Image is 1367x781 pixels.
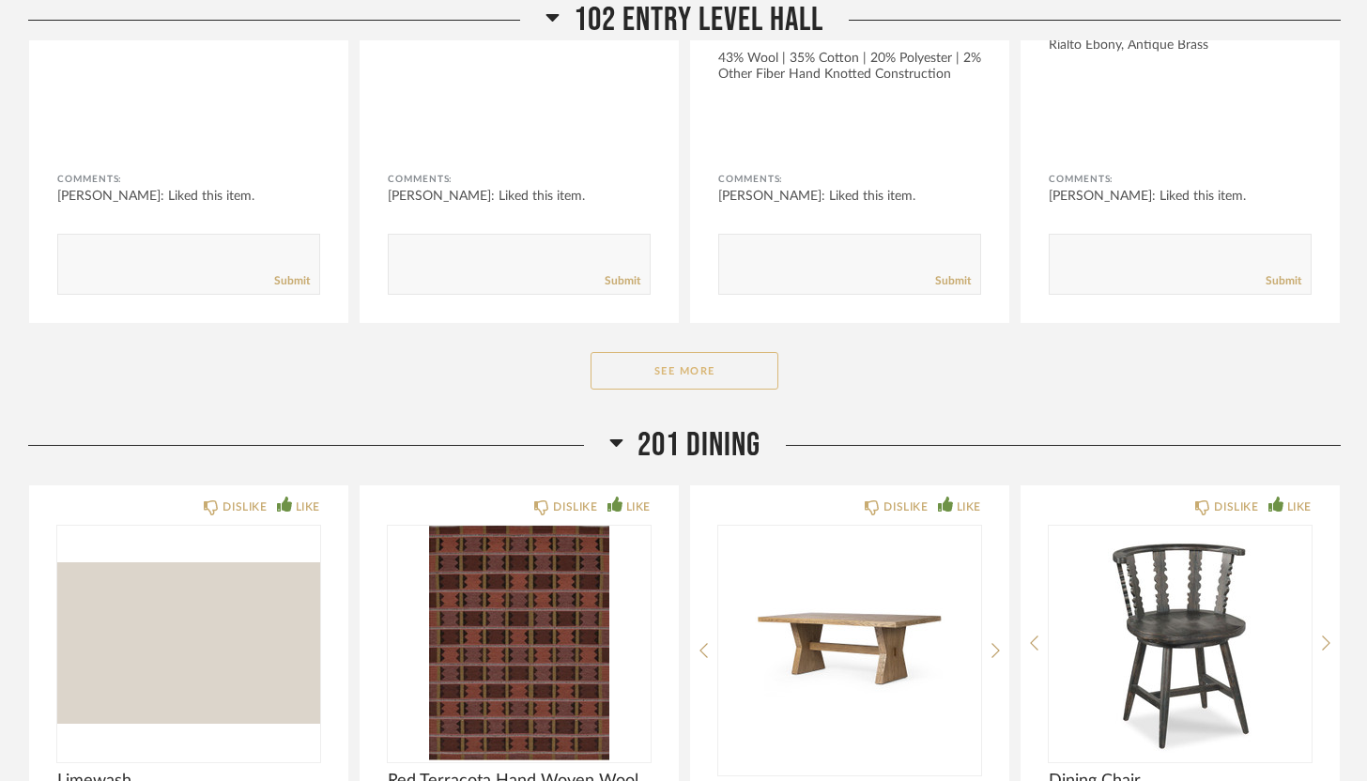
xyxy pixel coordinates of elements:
[637,425,760,466] span: 201 DINING
[591,352,778,390] button: See More
[605,273,640,289] a: Submit
[1049,170,1312,189] div: Comments:
[388,187,651,206] div: [PERSON_NAME]: Liked this item.
[1287,498,1312,516] div: LIKE
[718,526,981,760] div: 0
[718,170,981,189] div: Comments:
[1049,187,1312,206] div: [PERSON_NAME]: Liked this item.
[388,170,651,189] div: Comments:
[57,526,320,760] img: undefined
[935,273,971,289] a: Submit
[223,498,267,516] div: DISLIKE
[718,526,981,760] img: undefined
[1266,273,1301,289] a: Submit
[57,170,320,189] div: Comments:
[957,498,981,516] div: LIKE
[883,498,928,516] div: DISLIKE
[626,498,651,516] div: LIKE
[1214,498,1258,516] div: DISLIKE
[553,498,597,516] div: DISLIKE
[274,273,310,289] a: Submit
[296,498,320,516] div: LIKE
[1049,526,1312,760] img: undefined
[1049,38,1312,54] div: Rialto Ebony, Antique Brass
[388,526,651,760] img: undefined
[57,187,320,206] div: [PERSON_NAME]: Liked this item.
[718,51,981,83] div: 43% Wool | 35% Cotton | 20% Polyester | 2% Other Fiber Hand Knotted Construction
[718,187,981,206] div: [PERSON_NAME]: Liked this item.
